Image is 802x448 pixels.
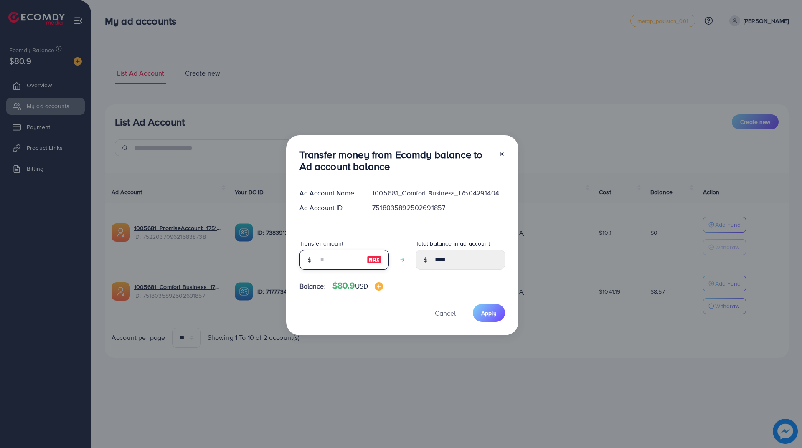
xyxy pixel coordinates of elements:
[293,188,366,198] div: Ad Account Name
[293,203,366,213] div: Ad Account ID
[416,239,490,248] label: Total balance in ad account
[365,203,511,213] div: 7518035892502691857
[481,309,497,317] span: Apply
[299,281,326,291] span: Balance:
[299,149,492,173] h3: Transfer money from Ecomdy balance to Ad account balance
[424,304,466,322] button: Cancel
[365,188,511,198] div: 1005681_Comfort Business_1750429140479
[367,255,382,265] img: image
[355,281,368,291] span: USD
[332,281,383,291] h4: $80.9
[435,309,456,318] span: Cancel
[473,304,505,322] button: Apply
[375,282,383,291] img: image
[299,239,343,248] label: Transfer amount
